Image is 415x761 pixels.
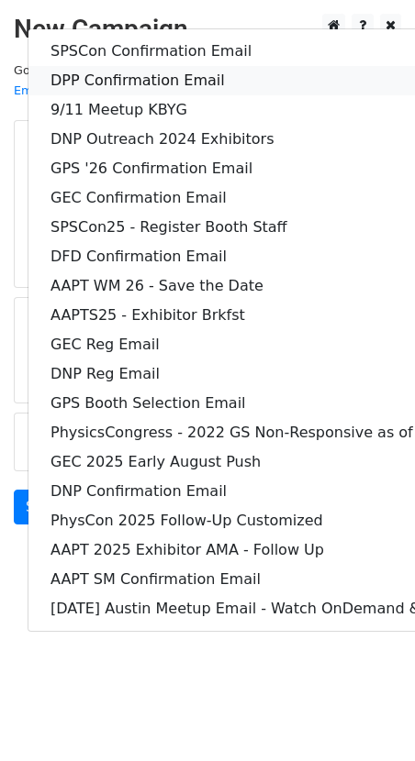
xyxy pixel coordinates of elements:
iframe: Chat Widget [323,673,415,761]
h2: New Campaign [14,14,401,45]
small: Google Sheet: [14,63,199,98]
a: Send [14,490,74,524]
